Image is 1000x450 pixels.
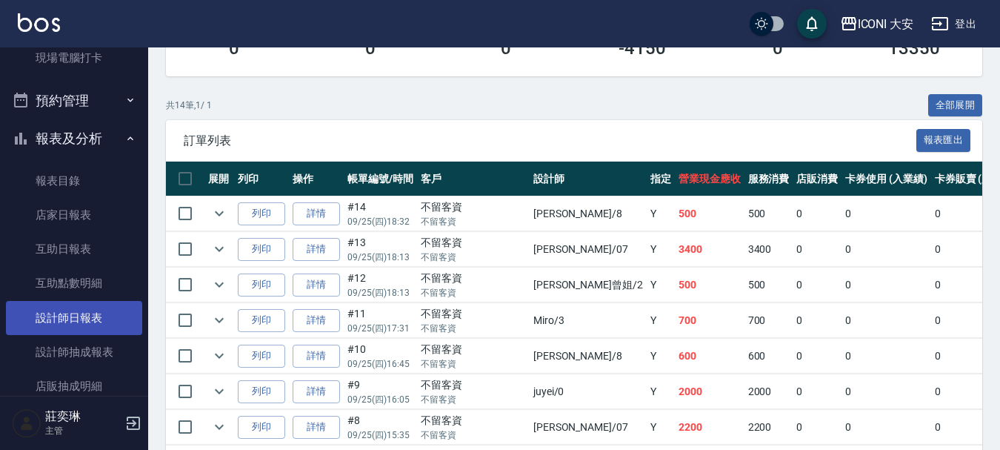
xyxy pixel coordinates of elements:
[6,266,142,300] a: 互助點數明細
[18,13,60,32] img: Logo
[841,303,931,338] td: 0
[347,429,413,442] p: 09/25 (四) 15:35
[530,232,647,267] td: [PERSON_NAME] /07
[238,380,285,403] button: 列印
[744,303,793,338] td: 700
[647,196,675,231] td: Y
[421,306,526,322] div: 不留客資
[530,162,647,196] th: 設計師
[916,133,971,147] a: 報表匯出
[421,342,526,357] div: 不留客資
[208,416,230,438] button: expand row
[293,380,340,403] a: 詳情
[834,9,920,39] button: ICONI 大安
[347,393,413,406] p: 09/25 (四) 16:05
[293,309,340,332] a: 詳情
[421,215,526,228] p: 不留客資
[675,374,744,409] td: 2000
[238,202,285,225] button: 列印
[208,238,230,260] button: expand row
[238,309,285,332] button: 列印
[841,196,931,231] td: 0
[675,196,744,231] td: 500
[675,410,744,445] td: 2200
[238,416,285,439] button: 列印
[744,232,793,267] td: 3400
[293,274,340,297] a: 詳情
[841,268,931,302] td: 0
[347,215,413,228] p: 09/25 (四) 18:32
[6,232,142,266] a: 互助日報表
[208,345,230,367] button: expand row
[347,357,413,371] p: 09/25 (四) 16:45
[6,198,142,232] a: 店家日報表
[234,162,289,196] th: 列印
[421,393,526,406] p: 不留客資
[347,286,413,300] p: 09/25 (四) 18:13
[421,286,526,300] p: 不留客資
[530,374,647,409] td: juyei /0
[675,232,744,267] td: 3400
[793,374,841,409] td: 0
[841,410,931,445] td: 0
[208,309,230,331] button: expand row
[6,82,142,120] button: 預約管理
[229,38,239,59] h3: 0
[744,196,793,231] td: 500
[238,274,285,297] button: 列印
[675,303,744,338] td: 700
[293,238,340,261] a: 詳情
[530,303,647,338] td: Miro /3
[421,251,526,264] p: 不留客資
[344,410,417,445] td: #8
[344,196,417,231] td: #14
[793,410,841,445] td: 0
[675,339,744,374] td: 600
[45,424,121,437] p: 主管
[6,41,142,75] a: 現場電腦打卡
[347,322,413,335] p: 09/25 (四) 17:31
[647,232,675,267] td: Y
[841,162,931,196] th: 卡券使用 (入業績)
[744,162,793,196] th: 服務消費
[344,339,417,374] td: #10
[744,374,793,409] td: 2000
[647,339,675,374] td: Y
[208,274,230,296] button: expand row
[647,374,675,409] td: Y
[744,410,793,445] td: 2200
[344,374,417,409] td: #9
[12,408,41,438] img: Person
[45,409,121,424] h5: 莊奕琳
[841,232,931,267] td: 0
[238,345,285,368] button: 列印
[6,164,142,198] a: 報表目錄
[744,339,793,374] td: 600
[365,38,376,59] h3: 0
[530,196,647,231] td: [PERSON_NAME] /8
[6,301,142,335] a: 設計師日報表
[619,38,666,59] h3: -4150
[928,94,983,117] button: 全部展開
[647,410,675,445] td: Y
[793,162,841,196] th: 店販消費
[793,196,841,231] td: 0
[344,232,417,267] td: #13
[773,38,783,59] h3: 0
[888,38,940,59] h3: 13350
[925,10,982,38] button: 登出
[530,339,647,374] td: [PERSON_NAME] /8
[421,377,526,393] div: 不留客資
[293,345,340,368] a: 詳情
[793,268,841,302] td: 0
[344,303,417,338] td: #11
[421,271,526,286] div: 不留客資
[647,162,675,196] th: 指定
[6,335,142,369] a: 設計師抽成報表
[841,339,931,374] td: 0
[421,199,526,215] div: 不留客資
[238,238,285,261] button: 列印
[530,268,647,302] td: [PERSON_NAME]曾姐 /2
[421,429,526,442] p: 不留客資
[421,235,526,251] div: 不留客資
